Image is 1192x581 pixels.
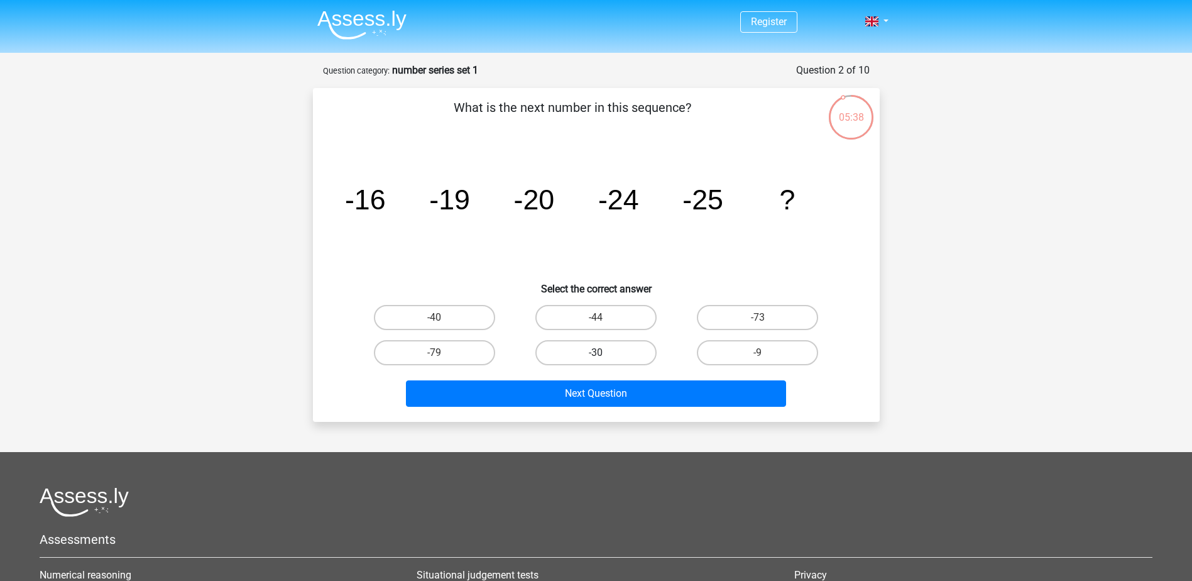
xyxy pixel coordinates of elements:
h6: Select the correct answer [333,273,860,295]
h5: Assessments [40,532,1152,547]
img: Assessly logo [40,487,129,517]
p: What is the next number in this sequence? [333,98,812,136]
div: 05:38 [828,94,875,125]
label: -40 [374,305,495,330]
label: -44 [535,305,657,330]
tspan: -24 [598,184,638,215]
a: Register [751,16,787,28]
label: -73 [697,305,818,330]
tspan: -25 [682,184,723,215]
tspan: -16 [344,184,385,215]
button: Next Question [406,380,786,407]
a: Numerical reasoning [40,569,131,581]
tspan: -19 [429,184,470,215]
img: Assessly [317,10,407,40]
strong: number series set 1 [392,64,478,76]
label: -9 [697,340,818,365]
a: Situational judgement tests [417,569,539,581]
a: Privacy [794,569,827,581]
label: -79 [374,340,495,365]
tspan: -20 [513,184,554,215]
small: Question category: [323,66,390,75]
tspan: ? [779,184,795,215]
label: -30 [535,340,657,365]
div: Question 2 of 10 [796,63,870,78]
